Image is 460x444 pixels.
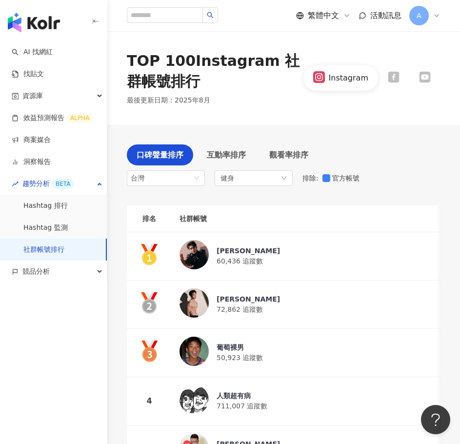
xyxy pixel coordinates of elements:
div: 人類超有病 [217,391,267,401]
span: 互動率排序 [207,149,246,161]
span: 繁體中文 [308,10,339,21]
span: 口碑聲量排序 [137,149,183,161]
span: 趨勢分析 [22,173,74,195]
span: 活動訊息 [370,11,401,20]
span: 排除 : [302,174,319,182]
a: 洞察報告 [12,157,51,167]
img: logo [8,13,60,32]
a: 效益預測報告ALPHA [12,113,93,123]
span: A [417,10,421,21]
span: 官方帳號 [330,173,363,183]
a: Hashtag 排行 [23,201,68,211]
span: 711,007 追蹤數 [217,402,267,410]
a: searchAI 找網紅 [12,47,53,57]
span: 競品分析 [22,261,50,283]
img: KOL Avatar [180,288,209,318]
span: search [207,12,214,19]
span: 觀看率排序 [269,149,308,161]
div: [PERSON_NAME] [217,246,280,256]
a: 商案媒合 [12,135,51,145]
a: 找貼文 [12,69,44,79]
img: KOL Avatar [180,385,209,414]
div: 4 [135,395,164,407]
a: Hashtag 監測 [23,223,68,233]
div: 台灣 [131,171,162,185]
span: 60,436 追蹤數 [217,257,263,265]
img: KOL Avatar [180,240,209,269]
div: BETA [52,179,74,189]
span: 72,862 追蹤數 [217,305,263,313]
div: [PERSON_NAME] [217,294,280,304]
p: 最後更新日期 ： 2025年8月 [127,96,210,105]
div: TOP 100 Instagram 社群帳號排行 [127,51,303,92]
a: 社群帳號排行 [23,245,64,255]
div: 葡萄裸男 [217,343,263,352]
span: rise [12,181,19,187]
span: down [281,175,287,181]
span: 健身 [220,173,234,183]
iframe: Help Scout Beacon - Open [421,405,450,434]
th: 排名 [127,205,172,232]
span: 資源庫 [22,85,43,107]
img: KOL Avatar [180,337,209,366]
div: Instagram [329,73,368,83]
span: 50,923 追蹤數 [217,354,263,362]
